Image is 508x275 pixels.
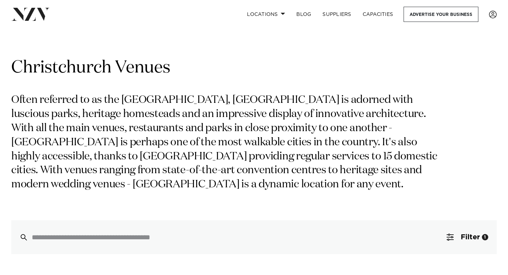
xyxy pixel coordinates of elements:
h1: Christchurch Venues [11,57,497,79]
a: Capacities [357,7,399,22]
span: Filter [461,234,480,241]
img: nzv-logo.png [11,8,50,21]
a: BLOG [291,7,317,22]
div: 1 [482,234,488,240]
button: Filter1 [438,220,497,254]
a: SUPPLIERS [317,7,357,22]
a: Advertise your business [404,7,478,22]
p: Often referred to as the [GEOGRAPHIC_DATA], [GEOGRAPHIC_DATA] is adorned with luscious parks, her... [11,93,447,192]
a: Locations [241,7,291,22]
